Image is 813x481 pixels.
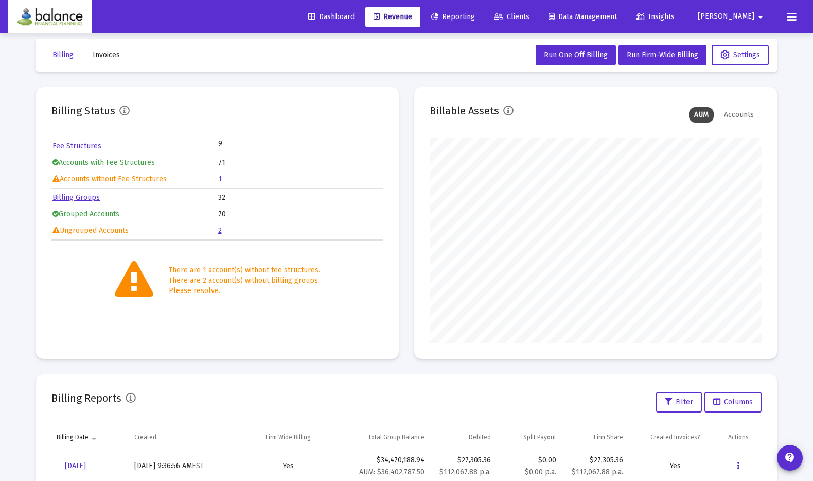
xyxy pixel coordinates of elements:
a: 1 [218,175,222,183]
a: Fee Structures [52,142,101,150]
small: $0.00 p.a. [525,468,556,476]
div: Firm Share [594,433,623,441]
td: Accounts with Fee Structures [52,155,217,170]
button: Run One Off Billing [536,45,616,65]
span: Insights [636,12,675,21]
a: [DATE] [57,456,94,476]
div: Created Invoices? [650,433,700,441]
span: Revenue [374,12,412,21]
button: Settings [712,45,769,65]
div: Total Group Balance [368,433,425,441]
span: Clients [494,12,529,21]
h2: Billable Assets [430,102,499,119]
span: Dashboard [308,12,355,21]
span: Run One Off Billing [544,50,608,59]
a: Revenue [365,7,420,27]
span: Filter [665,398,693,406]
button: [PERSON_NAME] [685,6,779,27]
td: Column Split Payout [496,425,561,450]
div: [DATE] 9:36:56 AM [134,461,236,471]
div: Yes [247,461,330,471]
td: 9 [218,139,301,149]
span: Billing [52,50,74,59]
div: Please resolve. [169,286,320,296]
a: 2 [218,226,222,235]
td: 32 [218,190,383,205]
div: Created [134,433,156,441]
div: Actions [728,433,749,441]
td: Column Debited [430,425,497,450]
mat-icon: arrow_drop_down [754,7,767,27]
button: Invoices [84,45,128,65]
div: Accounts [719,107,759,123]
a: Reporting [423,7,483,27]
div: Yes [633,461,718,471]
button: Billing [44,45,82,65]
img: Dashboard [16,7,84,27]
div: Split Payout [523,433,556,441]
small: $112,067.88 p.a. [439,468,491,476]
div: $34,470,188.94 [340,455,424,477]
span: Settings [720,50,760,59]
small: $112,067.88 p.a. [572,468,623,476]
a: Dashboard [300,7,363,27]
button: Run Firm-Wide Billing [618,45,706,65]
div: $27,305.36 [567,455,623,466]
mat-icon: contact_support [784,452,796,464]
td: Column Firm Share [561,425,628,450]
a: Data Management [540,7,625,27]
span: Columns [713,398,753,406]
td: 71 [218,155,383,170]
a: Billing Groups [52,193,100,202]
div: $27,305.36 [435,455,491,466]
div: There are 2 account(s) without billing groups. [169,276,320,286]
span: [PERSON_NAME] [698,12,754,21]
div: $0.00 [501,455,556,477]
a: Clients [486,7,538,27]
div: AUM [689,107,714,123]
h2: Billing Status [51,102,115,119]
td: Accounts without Fee Structures [52,171,217,187]
td: Column Total Group Balance [334,425,429,450]
td: Column Billing Date [51,425,129,450]
h2: Billing Reports [51,390,121,406]
a: Insights [628,7,683,27]
span: Reporting [431,12,475,21]
td: Column Actions [723,425,762,450]
span: Data Management [549,12,617,21]
div: Billing Date [57,433,89,441]
td: Column Created [129,425,241,450]
small: EST [192,461,204,470]
small: AUM: $36,402,787.50 [359,468,425,476]
td: Column Created Invoices? [628,425,723,450]
button: Filter [656,392,702,413]
span: Invoices [93,50,120,59]
div: Firm Wide Billing [266,433,311,441]
div: There are 1 account(s) without fee structures. [169,265,320,276]
td: Column Firm Wide Billing [242,425,335,450]
td: Ungrouped Accounts [52,223,217,238]
span: [DATE] [65,461,86,470]
div: Debited [469,433,491,441]
td: 70 [218,207,383,222]
button: Columns [704,392,762,413]
span: Run Firm-Wide Billing [627,50,698,59]
td: Grouped Accounts [52,207,217,222]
